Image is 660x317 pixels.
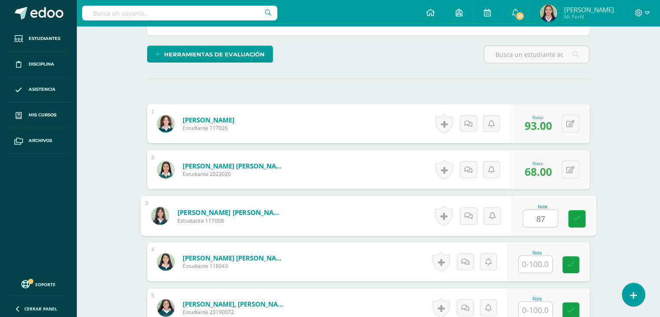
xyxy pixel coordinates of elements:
span: 21 [515,11,525,21]
a: Disciplina [7,52,69,77]
a: Mis cursos [7,102,69,128]
img: dc27be791f6faf82c7ec3a456e5945ed.png [151,207,169,225]
a: Archivos [7,128,69,154]
img: a366bd471f20b20bc3f52053bd70d5ac.png [157,299,174,317]
input: 0-100.0 [519,256,552,273]
div: Nota [518,251,556,255]
img: f79a5599326ccd05b6bb236787f4344a.png [157,253,174,271]
a: [PERSON_NAME] [PERSON_NAME] [183,162,287,170]
img: 018c042a8e8dd272ac269bce2b175a24.png [540,4,557,22]
span: Estudiante 2023020 [183,170,287,178]
span: Herramientas de evaluación [164,46,265,63]
a: Asistencia [7,77,69,103]
span: Disciplina [29,61,54,68]
input: 0-100.0 [523,210,558,227]
div: Nota: [525,160,552,166]
span: Asistencia [29,86,56,93]
input: Busca un estudiante aquí... [484,46,589,63]
span: Mis cursos [29,112,56,119]
span: Archivos [29,137,52,144]
span: 68.00 [525,164,552,179]
div: Nota [522,204,562,209]
span: [PERSON_NAME] [564,5,614,14]
span: Soporte [35,281,56,287]
span: Estudiante 117008 [177,217,284,225]
input: Busca un usuario... [82,6,277,20]
span: Mi Perfil [564,13,614,20]
a: [PERSON_NAME] [PERSON_NAME] [183,254,287,262]
a: Herramientas de evaluación [147,46,273,63]
a: [PERSON_NAME] [183,116,234,124]
span: Estudiante 118043 [183,262,287,270]
a: Soporte [10,278,66,290]
a: [PERSON_NAME] [PERSON_NAME] [177,208,284,217]
a: Estudiantes [7,26,69,52]
div: Nota [518,297,556,301]
a: [PERSON_NAME], [PERSON_NAME] [183,300,287,308]
span: Estudiante 117026 [183,124,234,132]
span: Estudiante 20190072 [183,308,287,316]
span: 93.00 [525,118,552,133]
img: dbdb09106f2308d64adf00d62e979563.png [157,161,174,178]
div: Nota: [525,114,552,120]
img: eab9122cd9ab8c4f07bef515bffe6dd1.png [157,115,174,132]
span: Cerrar panel [24,306,57,312]
span: Estudiantes [29,35,60,42]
